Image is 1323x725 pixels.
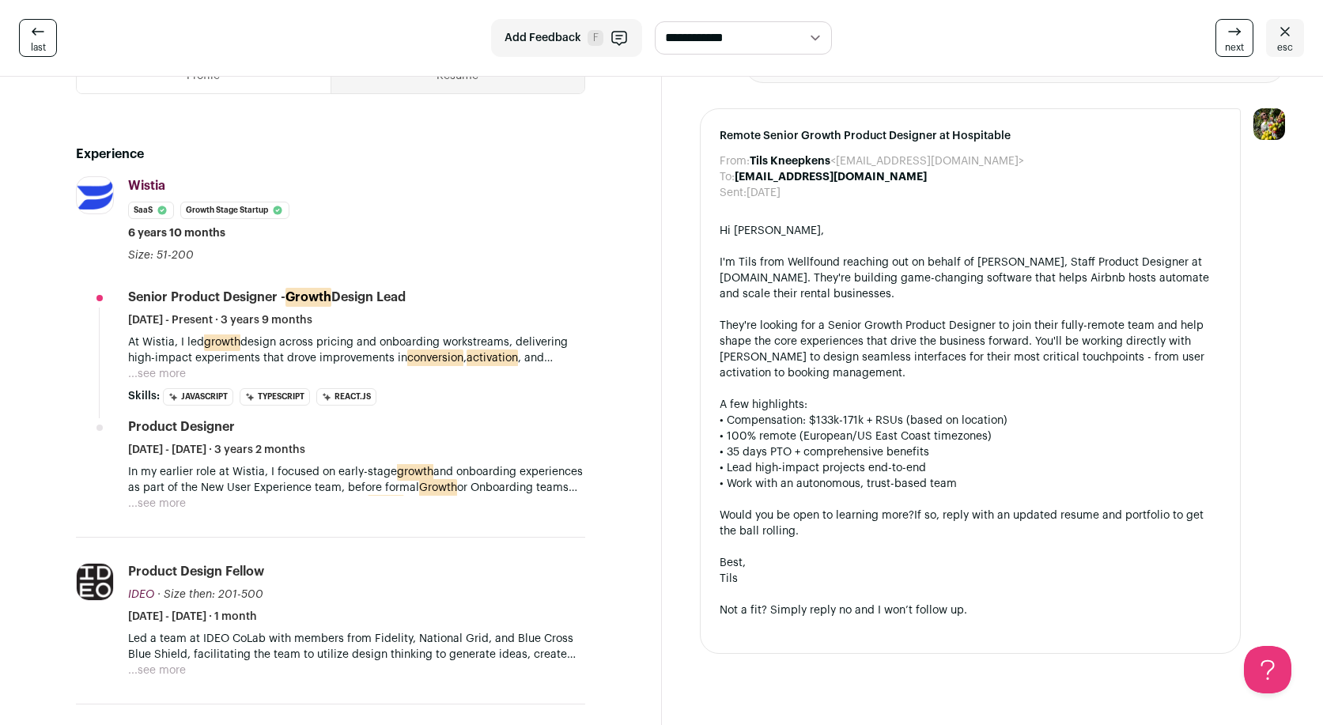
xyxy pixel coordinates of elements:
[31,41,46,54] span: last
[240,388,310,406] li: TypeScript
[1277,41,1293,54] span: esc
[128,334,585,366] p: At Wistia, I led design across pricing and onboarding workstreams, delivering high-impact experim...
[77,181,113,210] img: d493827b19aabfc82b48716af353efc036cb0a89201dc80342ddb2190b89fcd9.png
[204,334,240,351] mark: growth
[407,349,463,367] mark: conversion
[285,288,331,307] mark: Growth
[128,589,154,600] span: IDEO
[720,476,1222,492] div: • Work with an autonomous, trust-based team
[720,602,1222,618] div: Not a fit? Simply reply no and I won’t follow up.
[720,397,1222,413] div: A few highlights:
[128,464,585,496] p: In my earlier role at Wistia, I focused on early-stage and onboarding experiences as part of the ...
[720,413,1222,429] div: • Compensation: $133k-171k + RSUs (based on location)
[467,349,518,367] mark: activation
[180,202,289,219] li: Growth Stage Startup
[128,442,305,458] span: [DATE] - [DATE] · 3 years 2 months
[720,510,1204,537] span: If so, reply with an updated resume and portfolio to get the ball rolling.
[720,128,1222,144] span: Remote Senior Growth Product Designer at Hospitable
[505,30,581,46] span: Add Feedback
[735,172,927,183] b: [EMAIL_ADDRESS][DOMAIN_NAME]
[128,225,225,241] span: 6 years 10 months
[128,202,174,219] li: SaaS
[397,463,433,481] mark: growth
[720,318,1222,381] div: They're looking for a Senior Growth Product Designer to join their fully-remote team and help sha...
[491,19,642,57] button: Add Feedback F
[750,156,830,167] b: Tils Kneepkens
[128,609,257,625] span: [DATE] - [DATE] · 1 month
[1253,108,1285,140] img: 6689865-medium_jpg
[720,444,1222,460] div: • 35 days PTO + comprehensive benefits
[128,563,264,580] div: Product Design Fellow
[128,250,194,261] span: Size: 51-200
[368,495,404,512] mark: growth
[128,631,585,663] p: Led a team at IDEO CoLab with members from Fidelity, National Grid, and Blue Cross Blue Shield, f...
[720,460,1222,476] div: • Lead high-impact projects end-to-end
[1266,19,1304,57] a: esc
[128,418,235,436] div: Product Designer
[128,312,312,328] span: [DATE] - Present · 3 years 9 months
[720,255,1222,302] div: I'm Tils from Wellfound reaching out on behalf of [PERSON_NAME], Staff Product Designer at [DOMAI...
[720,185,747,201] dt: Sent:
[128,179,165,192] span: Wistia
[128,496,186,512] button: ...see more
[128,663,186,678] button: ...see more
[1225,41,1244,54] span: next
[720,555,1222,571] div: Best,
[747,185,781,201] dd: [DATE]
[128,366,186,382] button: ...see more
[720,169,735,185] dt: To:
[128,388,160,404] span: Skills:
[419,479,457,497] mark: Growth
[76,145,585,164] h2: Experience
[157,589,263,600] span: · Size then: 201-500
[750,153,1024,169] dd: <[EMAIL_ADDRESS][DOMAIN_NAME]>
[128,289,406,306] div: Senior Product Designer - Design Lead
[316,388,376,406] li: React.js
[720,153,750,169] dt: From:
[19,19,57,57] a: last
[720,429,1222,444] div: • 100% remote (European/US East Coast timezones)
[720,223,1222,239] div: Hi [PERSON_NAME],
[77,564,113,600] img: 40a299d59e13925dd8ba902bc628a19c57b40ddf223640e1524c0ab8a3589e04.jpg
[720,571,1222,587] div: Tils
[1244,646,1291,693] iframe: Help Scout Beacon - Open
[720,508,1222,539] div: Would you be open to learning more?
[1215,19,1253,57] a: next
[163,388,233,406] li: JavaScript
[588,30,603,46] span: F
